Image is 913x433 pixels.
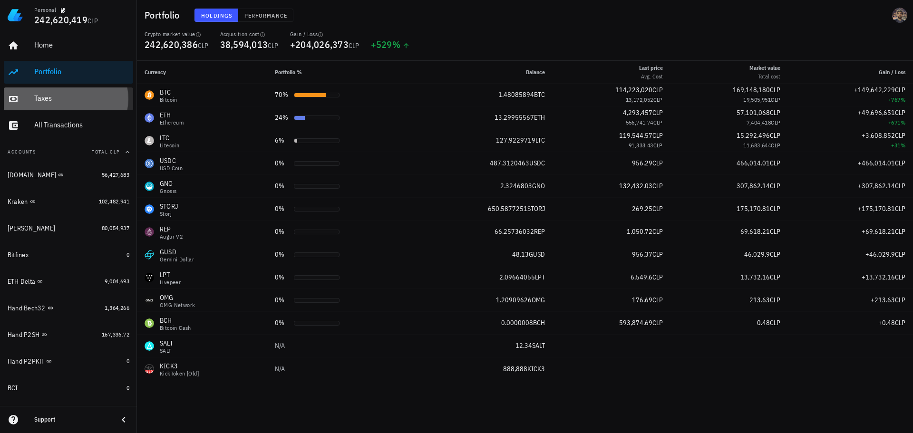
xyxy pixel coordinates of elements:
div: Hand P2SH [8,331,39,339]
div: 0% [275,318,290,328]
a: Bitfinex 0 [4,243,133,266]
a: ETH Delta 9,004,693 [4,270,133,293]
span: 127.9229719 [496,136,535,144]
span: Portfolio % [275,68,302,76]
span: 6,549.6 [631,273,652,281]
span: CLP [895,86,905,94]
div: USDC-icon [145,159,154,168]
span: CLP [652,131,663,140]
span: 269.25 [632,204,652,213]
span: CLP [652,296,663,304]
div: Bitcoin Cash [160,325,191,331]
div: Kraken [8,198,28,206]
div: Personal [34,6,56,14]
span: CLP [895,227,905,236]
div: ETH-icon [145,113,154,123]
th: Currency [137,61,267,84]
span: 176.69 [632,296,652,304]
span: 0 [126,384,129,391]
div: Taxes [34,94,129,103]
span: CLP [895,159,905,167]
span: Gain / Loss [879,68,905,76]
div: SALT [160,348,173,354]
span: CLP [895,182,905,190]
a: Hand P2PKH 0 [4,350,133,373]
span: CLP [770,108,780,117]
div: GUSD [160,247,194,257]
div: Ethereum [160,120,184,125]
span: 169,148,180 [733,86,770,94]
span: 57,101,068 [737,108,770,117]
span: 888,888 [503,365,527,373]
div: 0% [275,250,290,260]
span: CLP [652,86,663,94]
span: 556,741.74 [626,119,653,126]
span: 9,004,693 [105,278,129,285]
div: Avg. Cost [639,72,663,81]
span: CLP [770,204,780,213]
span: BTC [534,90,545,99]
div: BTC [160,87,177,97]
span: Total CLP [92,149,120,155]
span: N/A [275,365,285,373]
span: CLP [770,318,780,327]
div: Bitcoin [160,97,177,103]
a: All Transactions [4,114,133,137]
span: CLP [652,318,663,327]
div: LPT-icon [145,273,154,282]
span: % [901,119,905,126]
div: Augur v2 [160,234,183,240]
span: CLP [770,182,780,190]
img: LedgiFi [8,8,23,23]
button: AccountsTotal CLP [4,141,133,164]
span: CLP [770,227,780,236]
span: % [901,142,905,149]
div: Gemini Dollar [160,257,194,262]
div: ETH Delta [8,278,35,286]
div: KICK3-icon [145,364,154,374]
div: LTC [160,133,179,143]
span: 593,874.69 [619,318,652,327]
span: REP [534,227,545,236]
h1: Portfolio [145,8,183,23]
span: % [901,96,905,103]
span: SALT [532,341,545,350]
span: 7,404,418 [747,119,771,126]
span: GNO [532,182,545,190]
span: CLP [770,86,780,94]
span: CLP [895,318,905,327]
div: Gnosis [160,188,176,194]
span: Performance [244,12,287,19]
span: % [392,38,400,51]
div: KickToken [old] [160,371,199,376]
div: USD Coin [160,165,183,171]
span: 15,292,496 [737,131,770,140]
a: Taxes [4,87,133,110]
span: 650.5877251 [488,204,527,213]
div: Hand P2PKH [8,357,44,366]
div: Bitfinex [8,251,29,259]
span: 0 [126,357,129,365]
span: 91,333.43 [629,142,653,149]
div: Gain / Loss [290,30,359,38]
div: Portfolio [34,67,129,76]
span: 19,505,951 [743,96,771,103]
span: USDC [529,159,545,167]
span: CLP [268,41,279,50]
div: OMG Network [160,302,195,308]
button: Holdings [194,9,238,22]
span: 242,620,386 [145,38,198,51]
span: 175,170.81 [737,204,770,213]
span: CLP [895,296,905,304]
div: Home [34,40,129,49]
span: +213.63 [871,296,895,304]
span: +466,014.01 [858,159,895,167]
div: GNO [160,179,176,188]
span: 46,029.9 [744,250,770,259]
a: Home [4,34,133,57]
a: Portfolio [4,61,133,84]
div: All Transactions [34,120,129,129]
div: GUSD-icon [145,250,154,260]
span: 1.48085894 [498,90,534,99]
div: REP-icon [145,227,154,237]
